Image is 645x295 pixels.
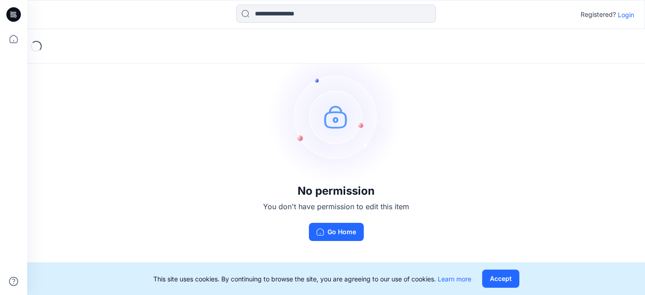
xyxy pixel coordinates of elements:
img: no-perm.svg [268,49,404,185]
p: You don't have permission to edit this item [263,201,409,212]
a: Learn more [438,275,471,283]
p: Login [618,10,634,20]
p: Registered? [581,9,616,20]
button: Accept [482,270,519,288]
h3: No permission [263,185,409,197]
button: Go Home [309,223,364,241]
p: This site uses cookies. By continuing to browse the site, you are agreeing to our use of cookies. [153,274,471,284]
